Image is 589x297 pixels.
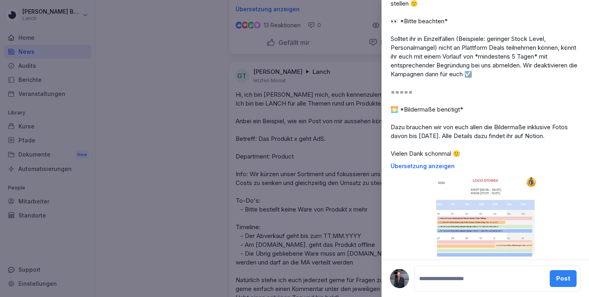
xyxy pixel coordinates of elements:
img: gfrdeep66o3yxsw3jdyhfsxu.png [390,269,409,288]
p: Übersetzung anzeigen [391,163,580,169]
button: Post [550,270,577,287]
div: Post [556,274,570,283]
